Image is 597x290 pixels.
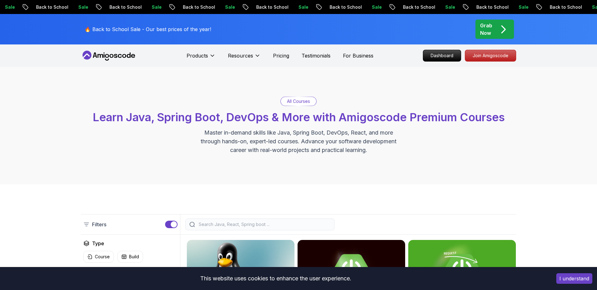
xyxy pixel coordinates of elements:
a: For Business [343,52,373,59]
p: Master in-demand skills like Java, Spring Boot, DevOps, React, and more through hands-on, expert-... [194,128,403,154]
p: Back to School [175,4,218,10]
div: This website uses cookies to enhance the user experience. [5,272,547,285]
p: Build [129,254,139,260]
p: Sale [438,4,458,10]
h2: Type [92,240,104,247]
p: Grab Now [480,22,492,37]
p: Sale [364,4,384,10]
p: Back to School [396,4,438,10]
p: 🔥 Back to School Sale - Our best prices of the year! [85,25,211,33]
p: Back to School [542,4,585,10]
p: Resources [228,52,253,59]
a: Join Amigoscode [465,50,516,62]
p: Back to School [469,4,511,10]
button: Course [83,251,114,263]
button: Accept cookies [556,273,592,284]
p: Sale [218,4,238,10]
p: Sale [71,4,91,10]
button: Resources [228,52,261,64]
p: Dashboard [423,50,461,61]
button: Products [187,52,215,64]
p: Products [187,52,208,59]
span: Learn Java, Spring Boot, DevOps & More with Amigoscode Premium Courses [93,110,505,124]
input: Search Java, React, Spring boot ... [197,221,331,228]
p: All Courses [287,98,310,104]
a: Testimonials [302,52,331,59]
p: Back to School [29,4,71,10]
p: Back to School [322,4,364,10]
p: Filters [92,221,106,228]
p: Sale [291,4,311,10]
p: Course [95,254,110,260]
a: Dashboard [423,50,461,62]
p: Back to School [249,4,291,10]
p: Join Amigoscode [465,50,516,61]
a: Pricing [273,52,289,59]
p: Sale [511,4,531,10]
p: Sale [144,4,164,10]
button: Build [118,251,143,263]
p: Back to School [102,4,144,10]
